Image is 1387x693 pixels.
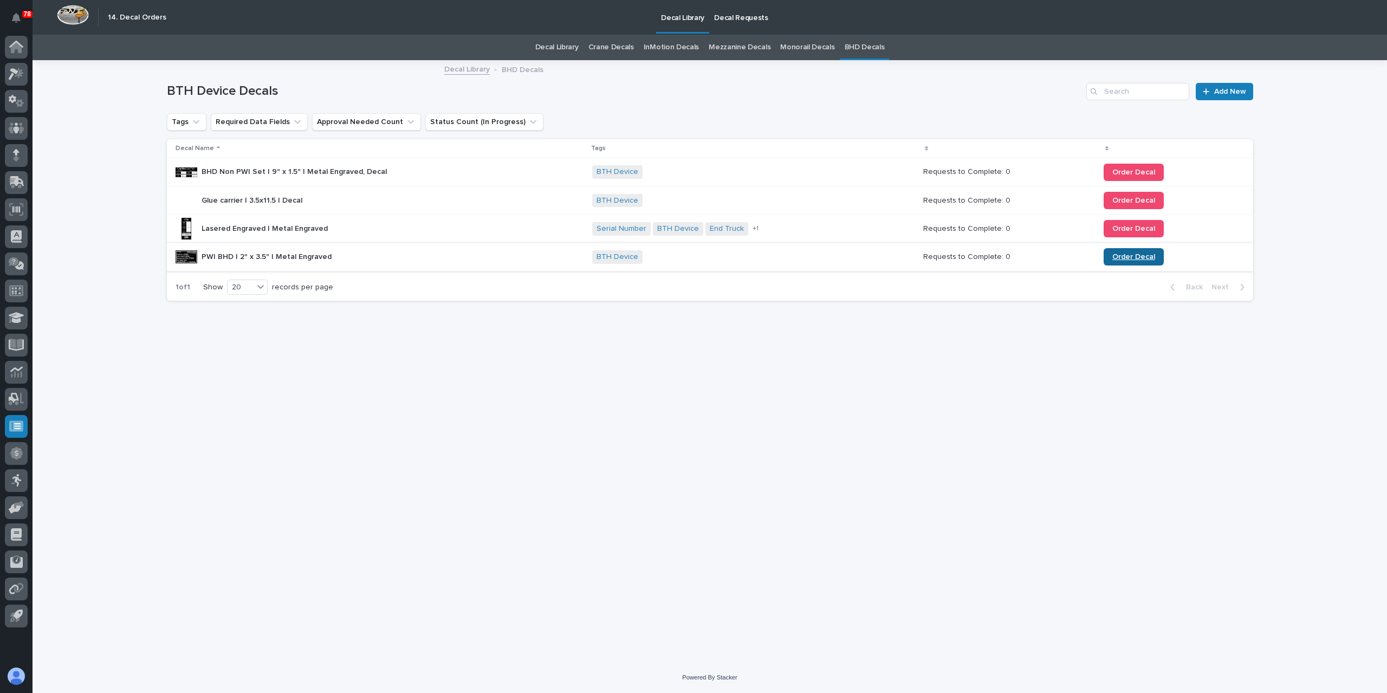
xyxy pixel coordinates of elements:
a: Monorail Decals [780,35,834,60]
a: BTH Device [597,167,638,177]
a: BTH Device [657,224,699,234]
p: Requests to Complete: 0 [923,250,1013,262]
p: BHD Non PWI Set | 9" x 1.5" | Metal Engraved, Decal [202,165,389,177]
div: 20 [228,282,254,293]
span: Order Decal [1112,197,1155,204]
span: Order Decal [1112,169,1155,176]
a: Order Decal [1104,192,1164,209]
p: Tags [591,143,606,154]
a: Decal Library [444,62,490,75]
p: Requests to Complete: 0 [923,194,1013,205]
input: Search [1086,83,1189,100]
button: Back [1162,282,1207,292]
img: Workspace Logo [57,5,89,25]
a: Add New [1196,83,1253,100]
span: Order Decal [1112,225,1155,232]
p: 1 of 1 [167,274,199,301]
a: Crane Decals [588,35,634,60]
span: Order Decal [1112,253,1155,261]
a: Order Decal [1104,220,1164,237]
p: Decal Name [176,143,214,154]
p: Lasered Engraved | Metal Engraved [202,222,330,234]
p: Glue carrier | 3.5x11.5 | Decal [202,194,304,205]
a: Order Decal [1104,164,1164,181]
a: Mezzanine Decals [709,35,770,60]
a: BTH Device [597,252,638,262]
a: Powered By Stacker [682,674,737,681]
button: Required Data Fields [211,113,308,131]
p: PWI BHD | 2" x 3.5" | Metal Engraved [202,250,334,262]
button: Status Count (In Progress) [425,113,543,131]
tr: BHD Non PWI Set | 9" x 1.5" | Metal Engraved, DecalBHD Non PWI Set | 9" x 1.5" | Metal Engraved, ... [167,158,1253,186]
h2: 14. Decal Orders [108,13,166,22]
tr: PWI BHD | 2" x 3.5" | Metal EngravedPWI BHD | 2" x 3.5" | Metal Engraved BTH Device Requests to C... [167,243,1253,271]
div: Notifications78 [14,13,28,30]
a: BHD Decals [845,35,885,60]
p: BHD Decals [502,63,543,75]
span: Next [1211,282,1235,292]
p: Requests to Complete: 0 [923,222,1013,234]
a: InMotion Decals [644,35,699,60]
a: Serial Number [597,224,646,234]
a: BTH Device [597,196,638,205]
span: Add New [1214,88,1246,95]
a: Decal Library [535,35,579,60]
p: 78 [24,10,31,18]
span: Back [1179,282,1203,292]
p: Requests to Complete: 0 [923,165,1013,177]
span: + 1 [753,225,759,232]
button: users-avatar [5,665,28,688]
tr: Lasered Engraved | Metal EngravedLasered Engraved | Metal Engraved Serial Number BTH Device End T... [167,215,1253,243]
h1: BTH Device Decals [167,83,1083,99]
button: Approval Needed Count [312,113,421,131]
button: Next [1207,282,1253,292]
a: End Truck [710,224,744,234]
tr: Glue carrier | 3.5x11.5 | DecalGlue carrier | 3.5x11.5 | Decal BTH Device Requests to Complete: 0... [167,186,1253,215]
a: Order Decal [1104,248,1164,265]
p: Show [203,283,223,292]
p: records per page [272,283,333,292]
button: Notifications [5,7,28,29]
button: Tags [167,113,206,131]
